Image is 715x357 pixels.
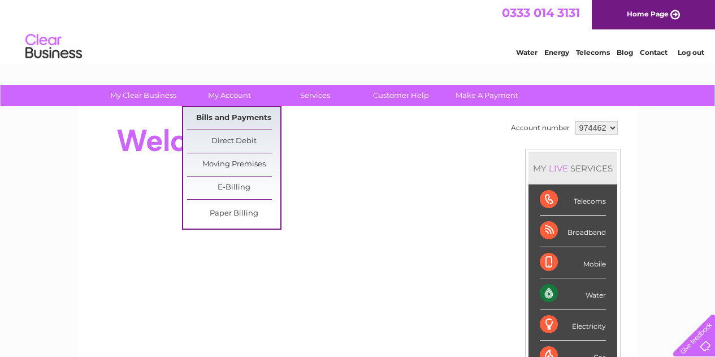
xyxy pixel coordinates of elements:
div: Telecoms [540,184,606,216]
a: Services [268,85,362,106]
a: Direct Debit [187,130,280,153]
a: My Clear Business [97,85,190,106]
div: Water [540,278,606,309]
div: Electricity [540,309,606,341]
a: Contact [640,48,668,57]
div: LIVE [547,163,570,174]
a: Log out [678,48,704,57]
a: Blog [617,48,633,57]
a: Water [516,48,538,57]
div: MY SERVICES [528,152,617,184]
a: Customer Help [354,85,448,106]
td: Account number [508,118,573,137]
a: Energy [544,48,569,57]
a: Moving Premises [187,153,280,176]
div: Broadband [540,216,606,247]
a: E-Billing [187,177,280,199]
a: Bills and Payments [187,107,280,130]
div: Clear Business is a trading name of Verastar Limited (registered in [GEOGRAPHIC_DATA] No. 3667643... [91,6,625,55]
a: 0333 014 3131 [502,6,580,20]
a: Make A Payment [440,85,534,106]
a: My Account [183,85,276,106]
a: Telecoms [576,48,610,57]
img: logo.png [25,29,83,64]
a: Paper Billing [187,203,280,225]
div: Mobile [540,247,606,278]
